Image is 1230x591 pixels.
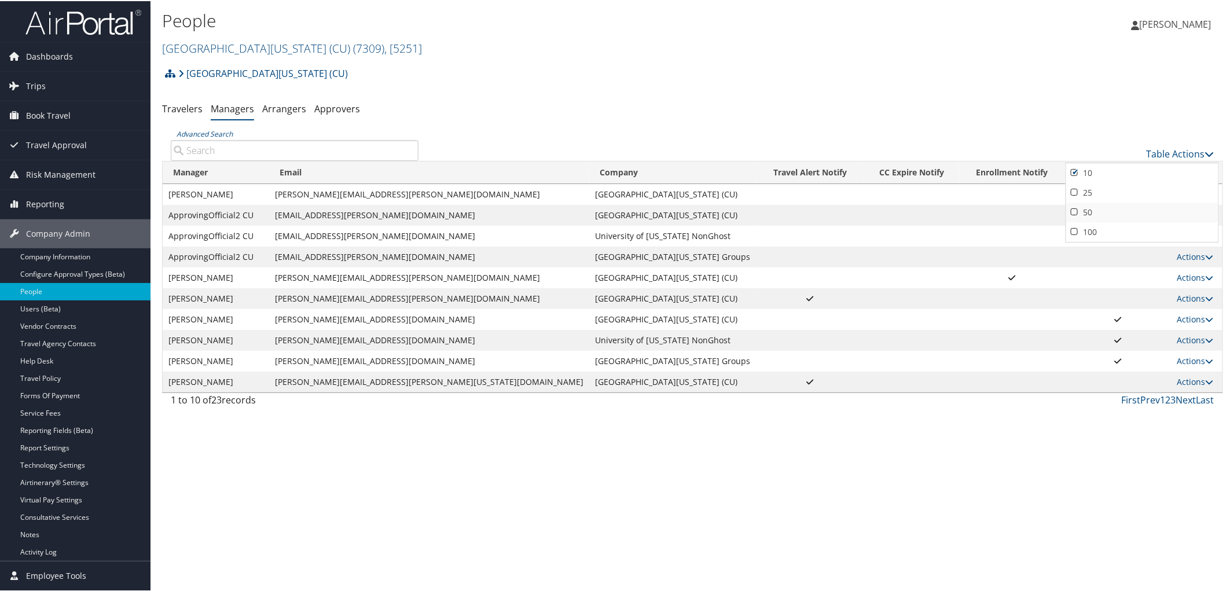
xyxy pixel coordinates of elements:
a: 25 [1066,182,1218,201]
span: Travel Approval [26,130,87,159]
img: airportal-logo.png [25,8,141,35]
span: Risk Management [26,159,96,188]
a: 100 [1066,221,1218,241]
span: Company Admin [26,218,90,247]
span: Trips [26,71,46,100]
span: Employee Tools [26,560,86,589]
a: 50 [1066,201,1218,221]
span: Dashboards [26,41,73,70]
span: Book Travel [26,100,71,129]
a: 10 [1066,162,1218,182]
span: Reporting [26,189,64,218]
